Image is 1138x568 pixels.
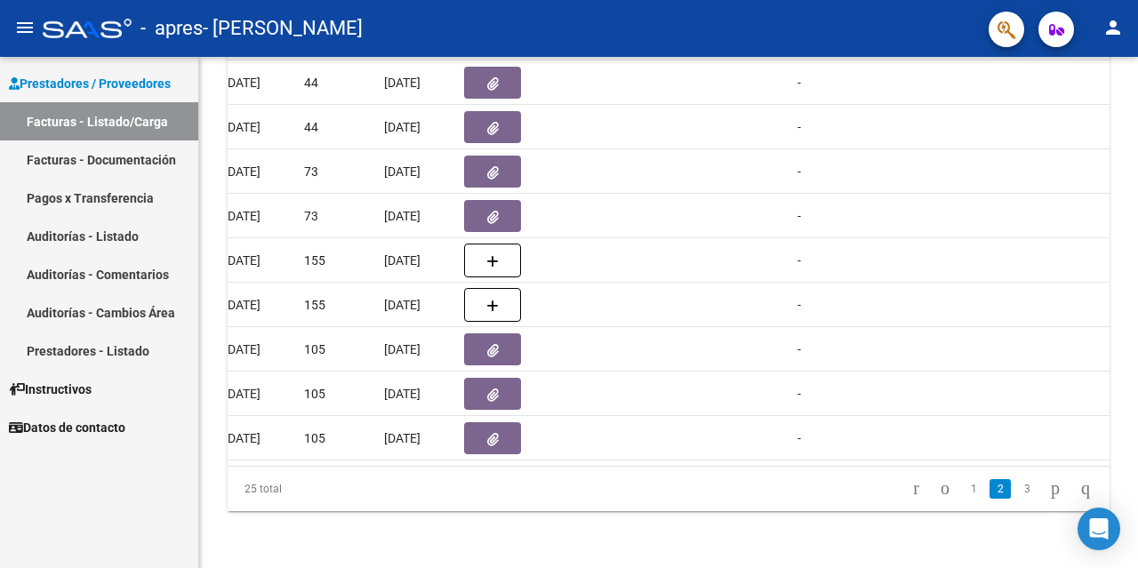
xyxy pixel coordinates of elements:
[797,342,801,356] span: -
[224,120,260,134] span: [DATE]
[224,164,260,179] span: [DATE]
[224,387,260,401] span: [DATE]
[384,253,421,268] span: [DATE]
[1014,474,1040,504] li: page 3
[1016,479,1038,499] a: 3
[384,164,421,179] span: [DATE]
[224,298,260,312] span: [DATE]
[304,120,318,134] span: 44
[9,418,125,437] span: Datos de contacto
[304,253,325,268] span: 155
[9,74,171,93] span: Prestadores / Proveedores
[140,9,203,48] span: - apres
[224,76,260,90] span: [DATE]
[384,431,421,445] span: [DATE]
[797,253,801,268] span: -
[797,209,801,223] span: -
[384,387,421,401] span: [DATE]
[203,9,363,48] span: - [PERSON_NAME]
[987,474,1014,504] li: page 2
[304,209,318,223] span: 73
[304,342,325,356] span: 105
[905,479,927,499] a: go to first page
[1102,17,1124,38] mat-icon: person
[797,298,801,312] span: -
[384,120,421,134] span: [DATE]
[224,253,260,268] span: [DATE]
[1043,479,1068,499] a: go to next page
[304,164,318,179] span: 73
[990,479,1011,499] a: 2
[304,431,325,445] span: 105
[797,120,801,134] span: -
[797,387,801,401] span: -
[1073,479,1098,499] a: go to last page
[384,209,421,223] span: [DATE]
[304,298,325,312] span: 155
[797,76,801,90] span: -
[384,298,421,312] span: [DATE]
[797,431,801,445] span: -
[963,479,984,499] a: 1
[224,209,260,223] span: [DATE]
[224,431,260,445] span: [DATE]
[228,467,401,511] div: 25 total
[797,164,801,179] span: -
[304,387,325,401] span: 105
[933,479,958,499] a: go to previous page
[224,342,260,356] span: [DATE]
[960,474,987,504] li: page 1
[1078,508,1120,550] div: Open Intercom Messenger
[384,342,421,356] span: [DATE]
[9,380,92,399] span: Instructivos
[304,76,318,90] span: 44
[384,76,421,90] span: [DATE]
[14,17,36,38] mat-icon: menu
